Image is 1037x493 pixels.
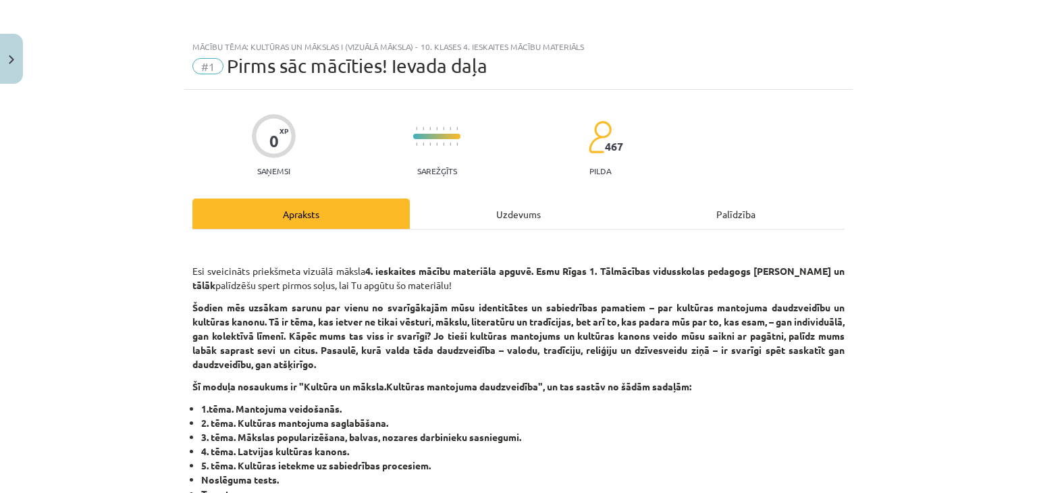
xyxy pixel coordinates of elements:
[201,431,521,443] b: 3. tēma. Mākslas popularizēšana, balvas, nozares darbinieku sasniegumi.
[192,380,386,392] b: Šī moduļa nosaukums ir "Kultūra un māksla.
[192,265,845,291] b: 4. ieskaites mācību materiāla apguvē. Esmu Rīgas 1. Tālmācības vidusskolas pedagogs [PERSON_NAME]...
[443,142,444,146] img: icon-short-line-57e1e144782c952c97e751825c79c345078a6d821885a25fce030b3d8c18986b.svg
[201,459,431,471] b: 5. tēma. Kultūras ietekme uz sabiedrības procesiem.
[588,120,612,154] img: students-c634bb4e5e11cddfef0936a35e636f08e4e9abd3cc4e673bd6f9a4125e45ecb1.svg
[589,166,611,176] p: pilda
[280,127,288,134] span: XP
[201,445,349,457] b: 4. tēma. Latvijas kultūras kanons.
[192,301,845,370] b: Šodien mēs uzsākam sarunu par vienu no svarīgākajām mūsu identitātes un sabiedrības pamatiem – pa...
[386,380,691,392] b: Kultūras mantojuma daudzveidība", un tas sastāv no šādām sadaļām:
[269,132,279,151] div: 0
[429,142,431,146] img: icon-short-line-57e1e144782c952c97e751825c79c345078a6d821885a25fce030b3d8c18986b.svg
[201,417,388,429] b: 2. tēma. Kultūras mantojuma saglabāšana.
[429,127,431,130] img: icon-short-line-57e1e144782c952c97e751825c79c345078a6d821885a25fce030b3d8c18986b.svg
[192,58,223,74] span: #1
[416,127,417,130] img: icon-short-line-57e1e144782c952c97e751825c79c345078a6d821885a25fce030b3d8c18986b.svg
[201,473,279,486] b: Noslēguma tests.
[436,127,437,130] img: icon-short-line-57e1e144782c952c97e751825c79c345078a6d821885a25fce030b3d8c18986b.svg
[423,142,424,146] img: icon-short-line-57e1e144782c952c97e751825c79c345078a6d821885a25fce030b3d8c18986b.svg
[456,127,458,130] img: icon-short-line-57e1e144782c952c97e751825c79c345078a6d821885a25fce030b3d8c18986b.svg
[423,127,424,130] img: icon-short-line-57e1e144782c952c97e751825c79c345078a6d821885a25fce030b3d8c18986b.svg
[192,42,845,51] div: Mācību tēma: Kultūras un mākslas i (vizuālā māksla) - 10. klases 4. ieskaites mācību materiāls
[416,142,417,146] img: icon-short-line-57e1e144782c952c97e751825c79c345078a6d821885a25fce030b3d8c18986b.svg
[227,55,487,77] span: Pirms sāc mācīties! Ievada daļa
[410,199,627,229] div: Uzdevums
[627,199,845,229] div: Palīdzība
[252,166,296,176] p: Saņemsi
[450,127,451,130] img: icon-short-line-57e1e144782c952c97e751825c79c345078a6d821885a25fce030b3d8c18986b.svg
[417,166,457,176] p: Sarežģīts
[192,199,410,229] div: Apraksts
[201,403,342,415] b: 1.tēma. Mantojuma veidošanās.
[443,127,444,130] img: icon-short-line-57e1e144782c952c97e751825c79c345078a6d821885a25fce030b3d8c18986b.svg
[192,264,845,292] p: Esi sveicināts priekšmeta vizuālā māksla palīdzēšu spert pirmos soļus, lai Tu apgūtu šo materiālu!
[450,142,451,146] img: icon-short-line-57e1e144782c952c97e751825c79c345078a6d821885a25fce030b3d8c18986b.svg
[605,140,623,153] span: 467
[456,142,458,146] img: icon-short-line-57e1e144782c952c97e751825c79c345078a6d821885a25fce030b3d8c18986b.svg
[436,142,437,146] img: icon-short-line-57e1e144782c952c97e751825c79c345078a6d821885a25fce030b3d8c18986b.svg
[9,55,14,64] img: icon-close-lesson-0947bae3869378f0d4975bcd49f059093ad1ed9edebbc8119c70593378902aed.svg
